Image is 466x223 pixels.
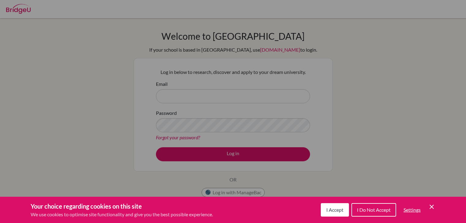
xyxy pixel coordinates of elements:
[399,204,426,216] button: Settings
[357,207,391,213] span: I Do Not Accept
[321,203,349,217] button: I Accept
[31,211,213,218] p: We use cookies to optimise site functionality and give you the best possible experience.
[31,202,213,211] h3: Your choice regarding cookies on this site
[428,203,435,210] button: Save and close
[351,203,396,217] button: I Do Not Accept
[326,207,343,213] span: I Accept
[403,207,421,213] span: Settings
